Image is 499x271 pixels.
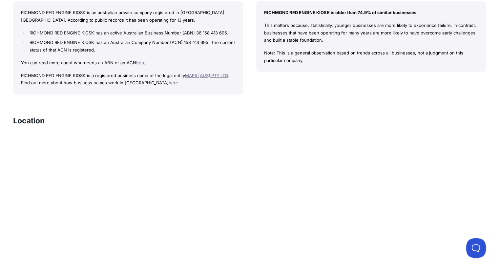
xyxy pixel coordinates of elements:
h3: Location [13,115,45,126]
li: RICHMOND RED ENGINE KIOSK has an active Australian Business Number (ABN) 36 158 413 695. [28,29,235,37]
a: here [136,60,146,65]
p: RICHMOND RED ENGINE KIOSK is a registered business name of the legal entity . Find out more about... [21,72,235,87]
p: You can read more about who needs an ABN or an ACN . [21,59,235,67]
a: MAPS (AUS) PTY LTD [185,73,228,78]
li: RICHMOND RED ENGINE KIOSK has an Australian Company Number (ACN) 158 413 695. The current status ... [28,39,235,54]
iframe: Toggle Customer Support [466,238,486,258]
p: RICHMOND RED ENGINE KIOSK is older than 74.9% of similar businesses. [264,9,478,16]
p: This matters because, statistically, younger businesses are more likely to experience failure. In... [264,22,478,44]
p: RICHMOND RED ENGINE KIOSK is an australian private company registered in [GEOGRAPHIC_DATA], [GEOG... [21,9,235,24]
p: Note: This is a general observation based on trends across all businesses, not a judgment on this... [264,49,478,64]
a: here [169,80,178,85]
